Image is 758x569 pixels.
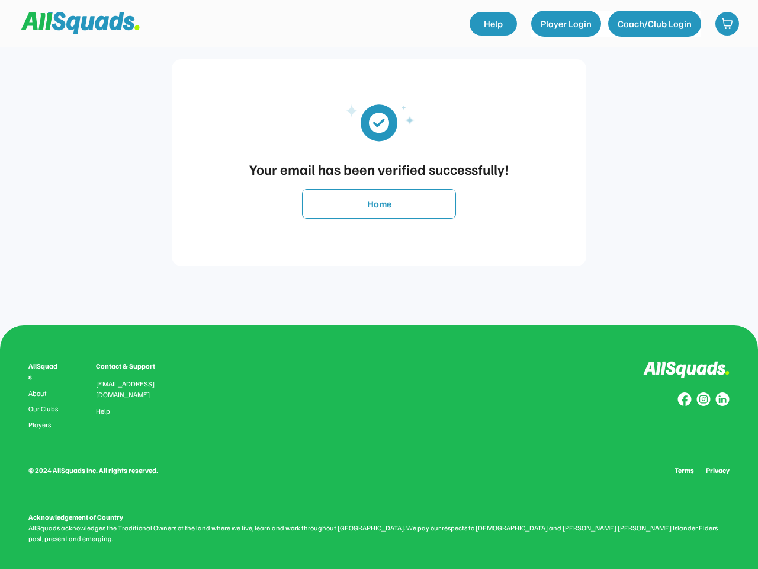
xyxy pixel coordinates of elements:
div: © 2024 AllSquads Inc. All rights reserved. [28,465,158,476]
img: Group%20copy%207.svg [696,392,711,407]
div: AllSquads acknowledges the Traditional Owners of the land where we live, learn and work throughou... [28,523,730,544]
div: [EMAIL_ADDRESS][DOMAIN_NAME] [96,379,169,400]
a: Privacy [706,465,730,476]
div: Your email has been verified successfully! [184,158,574,180]
button: Player Login [531,11,601,37]
div: AllSquads [28,361,60,382]
img: Group%20copy%206.svg [715,392,730,407]
button: Home [302,189,456,219]
div: Acknowledgement of Country [28,512,123,523]
a: Terms [675,465,694,476]
img: Group%20copy%208.svg [677,392,692,407]
a: Our Clubs [28,405,60,413]
img: email_verified_updated.svg [326,95,432,149]
a: Help [96,407,110,415]
img: shopping-cart-01%20%281%29.svg [721,18,733,30]
button: Coach/Club Login [608,11,701,37]
a: Help [470,12,517,36]
div: Contact & Support [96,361,169,372]
img: Squad%20Logo.svg [21,12,140,34]
img: Logo%20inverted.svg [643,361,730,378]
a: Players [28,421,60,429]
a: About [28,389,60,398]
